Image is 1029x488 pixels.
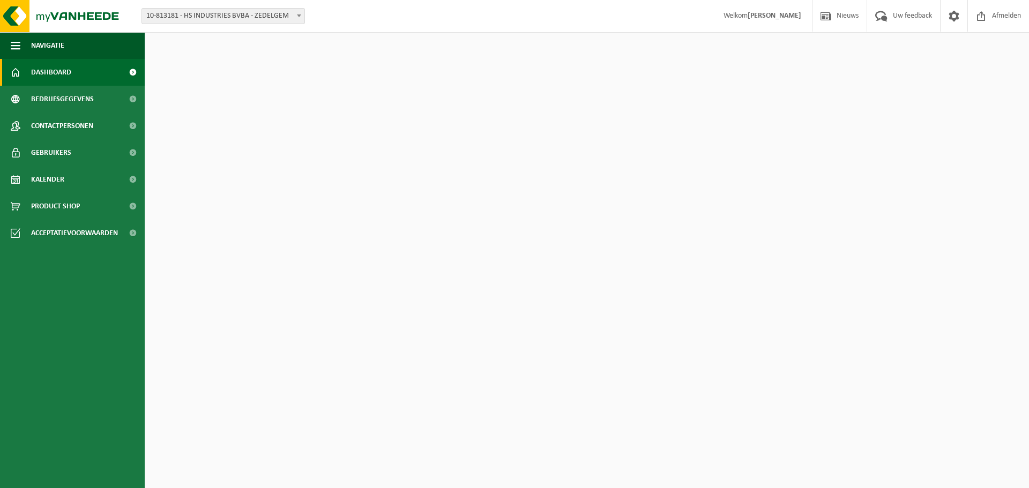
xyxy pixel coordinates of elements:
[31,193,80,220] span: Product Shop
[31,59,71,86] span: Dashboard
[31,220,118,246] span: Acceptatievoorwaarden
[142,9,304,24] span: 10-813181 - HS INDUSTRIES BVBA - ZEDELGEM
[31,139,71,166] span: Gebruikers
[31,86,94,112] span: Bedrijfsgegevens
[748,12,801,20] strong: [PERSON_NAME]
[141,8,305,24] span: 10-813181 - HS INDUSTRIES BVBA - ZEDELGEM
[31,32,64,59] span: Navigatie
[31,166,64,193] span: Kalender
[31,112,93,139] span: Contactpersonen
